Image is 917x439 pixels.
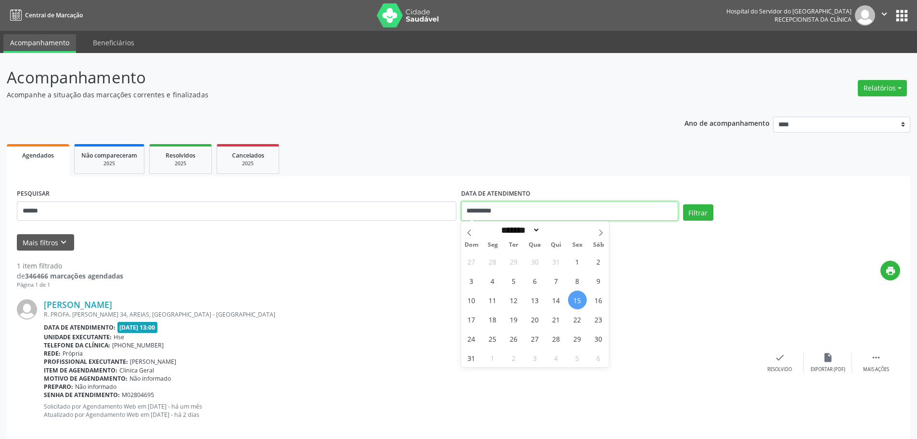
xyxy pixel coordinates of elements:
div: Hospital do Servidor do [GEOGRAPHIC_DATA] [726,7,852,15]
p: Acompanhamento [7,66,639,90]
b: Profissional executante: [44,358,128,366]
span: Recepcionista da clínica [775,15,852,24]
b: Senha de atendimento: [44,391,120,399]
span: Agosto 28, 2025 [547,329,566,348]
i:  [879,9,890,19]
a: Central de Marcação [7,7,83,23]
span: Sex [567,242,588,248]
span: Agosto 19, 2025 [504,310,523,329]
span: Agosto 17, 2025 [462,310,481,329]
span: Agosto 23, 2025 [589,310,608,329]
span: Julho 31, 2025 [547,252,566,271]
span: Julho 29, 2025 [504,252,523,271]
span: Agosto 3, 2025 [462,271,481,290]
div: Página 1 de 1 [17,281,123,289]
span: Agosto 6, 2025 [526,271,544,290]
span: Setembro 4, 2025 [547,348,566,367]
span: Agosto 21, 2025 [547,310,566,329]
span: Setembro 6, 2025 [589,348,608,367]
div: 1 item filtrado [17,261,123,271]
div: 2025 [81,160,137,167]
a: [PERSON_NAME] [44,299,112,310]
span: Agosto 13, 2025 [526,291,544,309]
i: print [885,266,896,276]
span: Agosto 29, 2025 [568,329,587,348]
span: Agosto 12, 2025 [504,291,523,309]
span: Resolvidos [166,151,195,160]
span: Agosto 14, 2025 [547,291,566,309]
span: Não informado [129,374,171,383]
strong: 346466 marcações agendadas [25,271,123,280]
span: Agosto 2, 2025 [589,252,608,271]
i: insert_drive_file [823,352,833,363]
span: Não compareceram [81,151,137,160]
button: Relatórios [858,80,907,96]
i: keyboard_arrow_down [58,237,69,248]
p: Acompanhe a situação das marcações correntes e finalizadas [7,90,639,100]
button:  [875,5,893,26]
img: img [17,299,37,319]
span: Setembro 2, 2025 [504,348,523,367]
span: Agosto 18, 2025 [483,310,502,329]
span: Central de Marcação [25,11,83,19]
span: Julho 30, 2025 [526,252,544,271]
span: Dom [461,242,482,248]
span: Agosto 7, 2025 [547,271,566,290]
b: Rede: [44,349,61,358]
span: Agosto 8, 2025 [568,271,587,290]
span: Agosto 24, 2025 [462,329,481,348]
span: Qui [545,242,567,248]
span: Ter [503,242,524,248]
b: Preparo: [44,383,73,391]
select: Month [498,225,541,235]
span: Qua [524,242,545,248]
span: Hse [114,333,124,341]
span: Setembro 3, 2025 [526,348,544,367]
p: Ano de acompanhamento [685,117,770,129]
span: Agosto 11, 2025 [483,291,502,309]
input: Year [540,225,572,235]
a: Acompanhamento [3,34,76,53]
img: img [855,5,875,26]
b: Item de agendamento: [44,366,117,374]
p: Solicitado por Agendamento Web em [DATE] - há um mês Atualizado por Agendamento Web em [DATE] - h... [44,402,756,419]
button: print [880,261,900,280]
span: Julho 28, 2025 [483,252,502,271]
span: Julho 27, 2025 [462,252,481,271]
span: [PHONE_NUMBER] [112,341,164,349]
div: Mais ações [863,366,889,373]
span: Agosto 4, 2025 [483,271,502,290]
div: de [17,271,123,281]
span: Agosto 31, 2025 [462,348,481,367]
span: Agosto 1, 2025 [568,252,587,271]
span: Própria [63,349,83,358]
label: DATA DE ATENDIMENTO [461,186,530,201]
span: Agosto 30, 2025 [589,329,608,348]
span: Seg [482,242,503,248]
div: R. PROFA. [PERSON_NAME] 34, AREIAS, [GEOGRAPHIC_DATA] - [GEOGRAPHIC_DATA] [44,310,756,319]
span: Cancelados [232,151,264,160]
button: apps [893,7,910,24]
a: Beneficiários [86,34,141,51]
span: Setembro 5, 2025 [568,348,587,367]
b: Unidade executante: [44,333,112,341]
span: Agosto 26, 2025 [504,329,523,348]
span: Agosto 25, 2025 [483,329,502,348]
span: Agendados [22,151,54,160]
button: Mais filtroskeyboard_arrow_down [17,234,74,251]
span: Não informado [75,383,116,391]
span: Agosto 27, 2025 [526,329,544,348]
i:  [871,352,881,363]
span: Sáb [588,242,609,248]
span: [PERSON_NAME] [130,358,176,366]
b: Telefone da clínica: [44,341,110,349]
label: PESQUISAR [17,186,50,201]
div: Resolvido [767,366,792,373]
span: Agosto 15, 2025 [568,291,587,309]
span: M02804695 [122,391,154,399]
div: Exportar (PDF) [811,366,845,373]
b: Motivo de agendamento: [44,374,128,383]
span: Agosto 16, 2025 [589,291,608,309]
span: Agosto 9, 2025 [589,271,608,290]
span: Agosto 5, 2025 [504,271,523,290]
